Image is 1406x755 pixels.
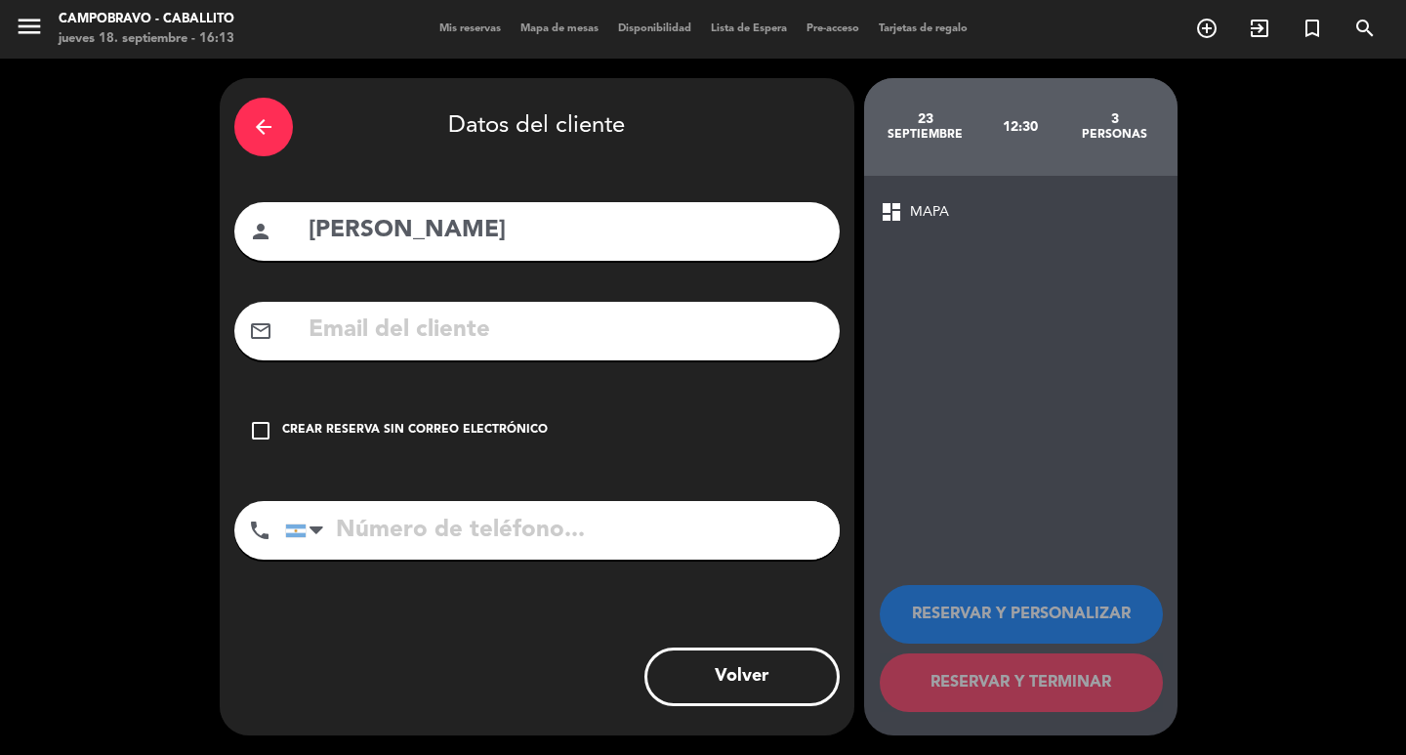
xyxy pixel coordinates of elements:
[248,519,271,542] i: phone
[797,23,869,34] span: Pre-acceso
[1353,17,1377,40] i: search
[249,220,272,243] i: person
[701,23,797,34] span: Lista de Espera
[879,127,973,143] div: septiembre
[880,653,1163,712] button: RESERVAR Y TERMINAR
[644,648,840,706] button: Volver
[286,502,331,559] div: Argentina: +54
[59,10,234,29] div: Campobravo - caballito
[869,23,977,34] span: Tarjetas de regalo
[252,115,275,139] i: arrow_back
[15,12,44,41] i: menu
[1195,17,1219,40] i: add_circle_outline
[430,23,511,34] span: Mis reservas
[910,201,949,224] span: MAPA
[511,23,608,34] span: Mapa de mesas
[1248,17,1271,40] i: exit_to_app
[1067,111,1162,127] div: 3
[972,93,1067,161] div: 12:30
[307,211,825,251] input: Nombre del cliente
[879,111,973,127] div: 23
[59,29,234,49] div: jueves 18. septiembre - 16:13
[234,93,840,161] div: Datos del cliente
[15,12,44,48] button: menu
[880,585,1163,644] button: RESERVAR Y PERSONALIZAR
[249,319,272,343] i: mail_outline
[307,311,825,351] input: Email del cliente
[1067,127,1162,143] div: personas
[880,200,903,224] span: dashboard
[608,23,701,34] span: Disponibilidad
[285,501,840,560] input: Número de teléfono...
[249,419,272,442] i: check_box_outline_blank
[282,421,548,440] div: Crear reserva sin correo electrónico
[1301,17,1324,40] i: turned_in_not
